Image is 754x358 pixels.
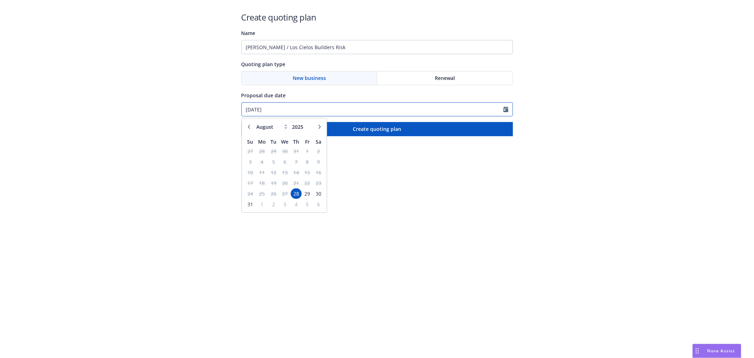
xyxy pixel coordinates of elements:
[291,200,301,209] span: 4
[313,156,324,167] td: 9
[247,138,253,145] span: Su
[256,199,268,209] td: 1
[313,199,324,209] td: 6
[245,189,255,198] span: 24
[314,157,323,166] span: 9
[242,103,503,116] input: MM/DD/YYYY
[313,188,324,199] td: 30
[268,178,279,188] td: 19
[291,156,302,167] td: 7
[291,178,302,188] td: 21
[305,138,310,145] span: Fr
[291,199,302,209] td: 4
[269,147,278,156] span: 29
[257,200,267,209] span: 1
[303,179,312,187] span: 22
[256,188,268,199] td: 25
[291,167,302,178] td: 14
[316,138,321,145] span: Sa
[279,178,291,188] td: 20
[302,199,313,209] td: 5
[303,157,312,166] span: 8
[279,199,291,209] td: 3
[245,188,256,199] td: 24
[353,126,401,132] span: Create quoting plan
[268,199,279,209] td: 2
[257,157,267,166] span: 4
[269,179,278,187] span: 19
[257,168,267,177] span: 11
[270,138,276,145] span: Tu
[302,146,313,156] td: 1
[245,167,256,178] td: 10
[280,168,290,177] span: 13
[313,167,324,178] td: 16
[291,188,302,199] td: 28
[256,178,268,188] td: 18
[241,122,513,136] button: Create quoting plan
[314,189,323,198] span: 30
[269,200,278,209] span: 2
[291,147,301,156] span: 31
[256,167,268,178] td: 11
[503,106,508,112] svg: Calendar
[303,200,312,209] span: 5
[293,74,326,82] span: New business
[268,156,279,167] td: 5
[245,147,255,156] span: 27
[245,200,255,209] span: 31
[269,157,278,166] span: 5
[279,167,291,178] td: 13
[279,146,291,156] td: 30
[256,156,268,167] td: 4
[241,30,256,36] span: Name
[314,147,323,156] span: 2
[257,147,267,156] span: 28
[279,188,291,199] td: 27
[245,157,255,166] span: 3
[245,178,256,188] td: 17
[291,168,301,177] span: 14
[245,156,256,167] td: 3
[281,138,288,145] span: We
[291,189,301,198] span: 28
[314,200,323,209] span: 6
[692,344,741,358] button: Nova Assist
[280,157,290,166] span: 6
[707,348,735,354] span: Nova Assist
[268,167,279,178] td: 12
[293,138,299,145] span: Th
[303,189,312,198] span: 29
[257,189,267,198] span: 25
[241,92,286,99] span: Proposal due date
[280,147,290,156] span: 30
[302,156,313,167] td: 8
[245,179,255,187] span: 17
[291,157,301,166] span: 7
[241,11,513,23] h1: Create quoting plan
[303,168,312,177] span: 15
[314,179,323,187] span: 23
[269,189,278,198] span: 26
[303,147,312,156] span: 1
[269,168,278,177] span: 12
[291,179,301,187] span: 21
[268,146,279,156] td: 29
[280,200,290,209] span: 3
[313,146,324,156] td: 2
[245,199,256,209] td: 31
[280,189,290,198] span: 27
[258,138,266,145] span: Mo
[435,74,455,82] span: Renewal
[241,61,286,68] span: Quoting plan type
[245,146,256,156] td: 27
[693,344,702,358] div: Drag to move
[302,188,313,199] td: 29
[268,188,279,199] td: 26
[279,156,291,167] td: 6
[241,40,513,54] input: Quoting plan name
[256,146,268,156] td: 28
[314,168,323,177] span: 16
[245,168,255,177] span: 10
